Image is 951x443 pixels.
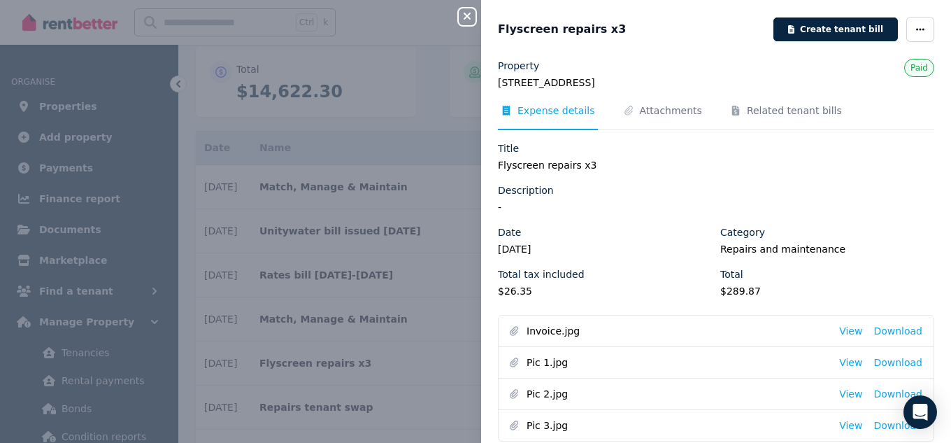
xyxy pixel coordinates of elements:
[910,63,928,73] span: Paid
[498,158,934,172] legend: Flyscreen repairs x3
[498,225,521,239] label: Date
[498,141,519,155] label: Title
[640,104,702,118] span: Attachments
[720,225,765,239] label: Category
[839,387,862,401] a: View
[839,419,862,433] a: View
[720,284,934,298] legend: $289.87
[517,104,595,118] span: Expense details
[839,356,862,370] a: View
[527,419,828,433] span: Pic 3.jpg
[527,324,828,338] span: Invoice.jpg
[498,284,712,298] legend: $26.35
[498,242,712,256] legend: [DATE]
[839,324,862,338] a: View
[498,200,934,214] legend: -
[498,183,554,197] label: Description
[720,242,934,256] legend: Repairs and maintenance
[873,387,922,401] a: Download
[873,356,922,370] a: Download
[498,104,934,130] nav: Tabs
[773,17,898,41] button: Create tenant bill
[527,387,828,401] span: Pic 2.jpg
[498,59,539,73] label: Property
[527,356,828,370] span: Pic 1.jpg
[873,324,922,338] a: Download
[903,395,937,429] div: Open Intercom Messenger
[873,419,922,433] a: Download
[498,21,626,38] span: Flyscreen repairs x3
[720,267,743,281] label: Total
[747,104,842,118] span: Related tenant bills
[498,267,585,281] label: Total tax included
[498,76,934,90] legend: [STREET_ADDRESS]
